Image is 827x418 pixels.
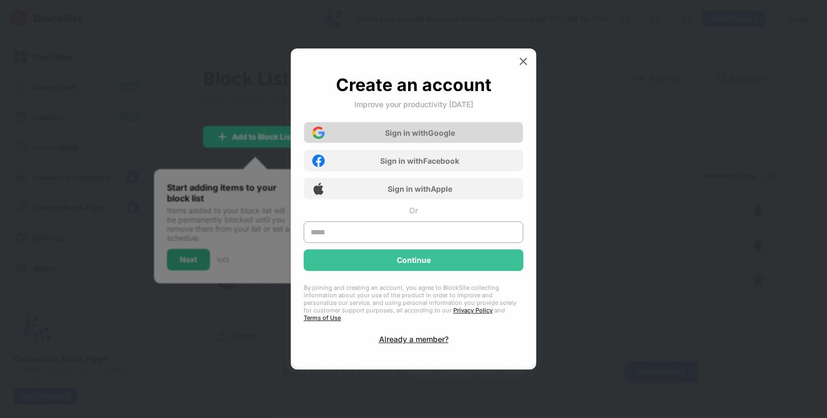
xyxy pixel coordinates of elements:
img: google-icon.png [312,127,325,139]
div: Improve your productivity [DATE] [354,100,473,109]
div: Sign in with Apple [388,184,452,193]
div: Sign in with Google [385,128,455,137]
div: Continue [397,256,431,264]
div: By joining and creating an account, you agree to BlockSite collecting information about your use ... [304,284,523,322]
a: Privacy Policy [453,306,493,314]
div: Create an account [336,74,492,95]
div: Sign in with Facebook [380,156,459,165]
img: apple-icon.png [312,183,325,195]
a: Terms of Use [304,314,341,322]
img: facebook-icon.png [312,155,325,167]
div: Or [409,206,418,215]
div: Already a member? [379,335,448,344]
